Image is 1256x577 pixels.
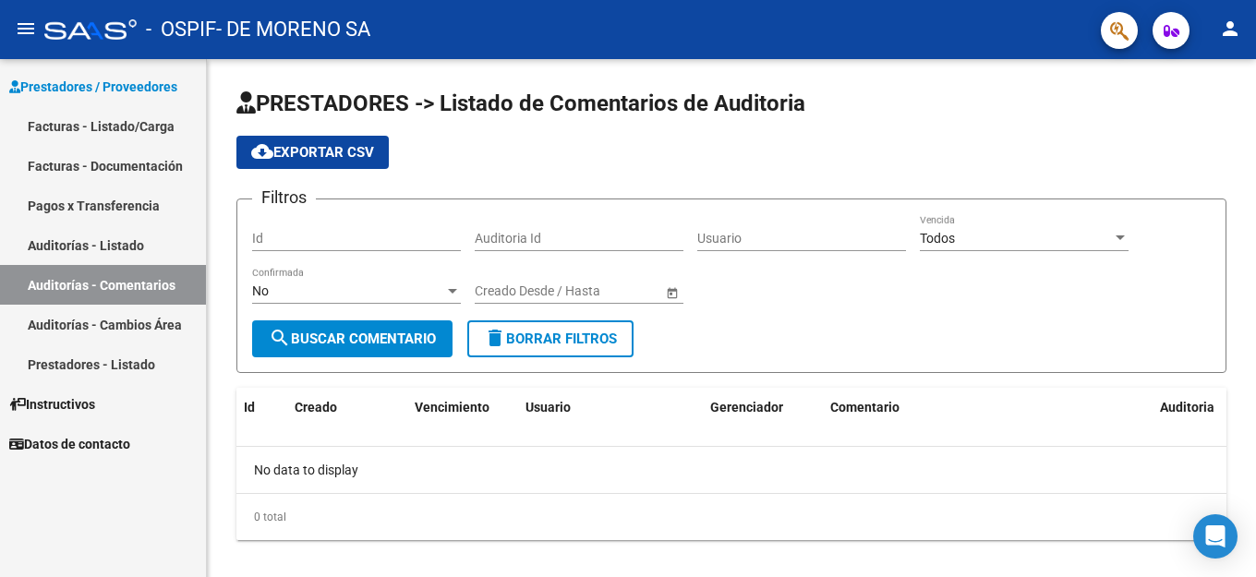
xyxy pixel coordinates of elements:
[1153,388,1226,427] datatable-header-cell: Auditoria
[710,400,783,415] span: Gerenciador
[1193,514,1238,559] div: Open Intercom Messenger
[9,434,130,454] span: Datos de contacto
[295,400,337,415] span: Creado
[236,90,805,116] span: PRESTADORES -> Listado de Comentarios de Auditoria
[251,140,273,162] mat-icon: cloud_download
[269,331,436,347] span: Buscar Comentario
[1160,400,1214,415] span: Auditoria
[287,388,407,427] datatable-header-cell: Creado
[830,400,900,415] span: Comentario
[407,388,518,427] datatable-header-cell: Vencimiento
[525,400,571,415] span: Usuario
[146,9,216,50] span: - OSPIF
[236,447,1226,493] div: No data to display
[823,388,1153,427] datatable-header-cell: Comentario
[9,394,95,415] span: Instructivos
[252,185,316,210] h3: Filtros
[252,320,453,357] button: Buscar Comentario
[662,282,682,302] button: Open calendar
[1219,18,1241,40] mat-icon: person
[252,283,269,298] span: No
[244,400,255,415] span: Id
[251,144,374,161] span: Exportar CSV
[415,400,489,415] span: Vencimiento
[548,283,638,299] input: End date
[518,388,703,427] datatable-header-cell: Usuario
[475,283,532,299] input: Start date
[484,327,506,349] mat-icon: delete
[216,9,370,50] span: - DE MORENO SA
[15,18,37,40] mat-icon: menu
[703,388,823,427] datatable-header-cell: Gerenciador
[9,77,177,97] span: Prestadores / Proveedores
[236,136,389,169] button: Exportar CSV
[484,331,617,347] span: Borrar Filtros
[236,494,1226,540] div: 0 total
[269,327,291,349] mat-icon: search
[920,231,955,246] span: Todos
[467,320,634,357] button: Borrar Filtros
[236,388,287,427] datatable-header-cell: Id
